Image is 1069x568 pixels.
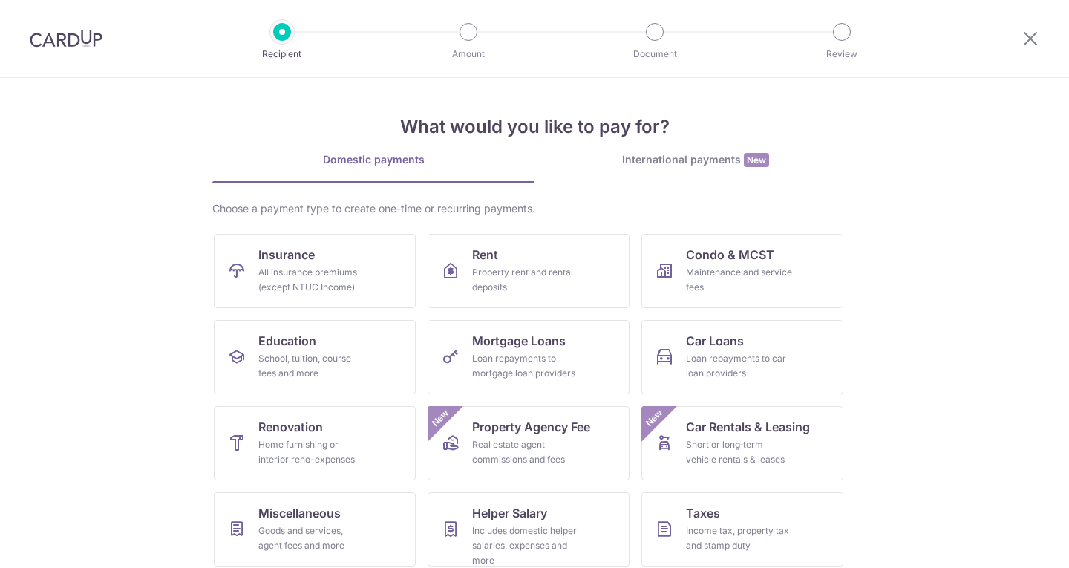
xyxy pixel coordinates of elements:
[214,406,416,480] a: RenovationHome furnishing or interior reno-expenses
[258,437,365,467] div: Home furnishing or interior reno-expenses
[641,234,843,308] a: Condo & MCSTMaintenance and service fees
[686,332,744,350] span: Car Loans
[258,332,316,350] span: Education
[413,47,523,62] p: Amount
[428,406,630,480] a: Property Agency FeeReal estate agent commissions and feesNew
[686,246,774,264] span: Condo & MCST
[258,504,341,522] span: Miscellaneous
[472,265,579,295] div: Property rent and rental deposits
[686,437,793,467] div: Short or long‑term vehicle rentals & leases
[686,351,793,381] div: Loan repayments to car loan providers
[258,246,315,264] span: Insurance
[686,265,793,295] div: Maintenance and service fees
[258,418,323,436] span: Renovation
[472,437,579,467] div: Real estate agent commissions and fees
[258,523,365,553] div: Goods and services, agent fees and more
[641,406,843,480] a: Car Rentals & LeasingShort or long‑term vehicle rentals & leasesNew
[227,47,337,62] p: Recipient
[472,332,566,350] span: Mortgage Loans
[686,418,810,436] span: Car Rentals & Leasing
[787,47,897,62] p: Review
[686,504,720,522] span: Taxes
[212,201,857,216] div: Choose a payment type to create one-time or recurring payments.
[428,492,630,567] a: Helper SalaryIncludes domestic helper salaries, expenses and more
[258,265,365,295] div: All insurance premiums (except NTUC Income)
[214,492,416,567] a: MiscellaneousGoods and services, agent fees and more
[974,523,1054,561] iframe: Opens a widget where you can find more information
[214,320,416,394] a: EducationSchool, tuition, course fees and more
[428,234,630,308] a: RentProperty rent and rental deposits
[30,30,102,48] img: CardUp
[600,47,710,62] p: Document
[212,152,534,167] div: Domestic payments
[214,234,416,308] a: InsuranceAll insurance premiums (except NTUC Income)
[472,504,547,522] span: Helper Salary
[428,406,453,431] span: New
[472,351,579,381] div: Loan repayments to mortgage loan providers
[642,406,667,431] span: New
[744,153,769,167] span: New
[258,351,365,381] div: School, tuition, course fees and more
[472,246,498,264] span: Rent
[641,492,843,567] a: TaxesIncome tax, property tax and stamp duty
[472,418,590,436] span: Property Agency Fee
[686,523,793,553] div: Income tax, property tax and stamp duty
[472,523,579,568] div: Includes domestic helper salaries, expenses and more
[534,152,857,168] div: International payments
[641,320,843,394] a: Car LoansLoan repayments to car loan providers
[212,114,857,140] h4: What would you like to pay for?
[428,320,630,394] a: Mortgage LoansLoan repayments to mortgage loan providers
